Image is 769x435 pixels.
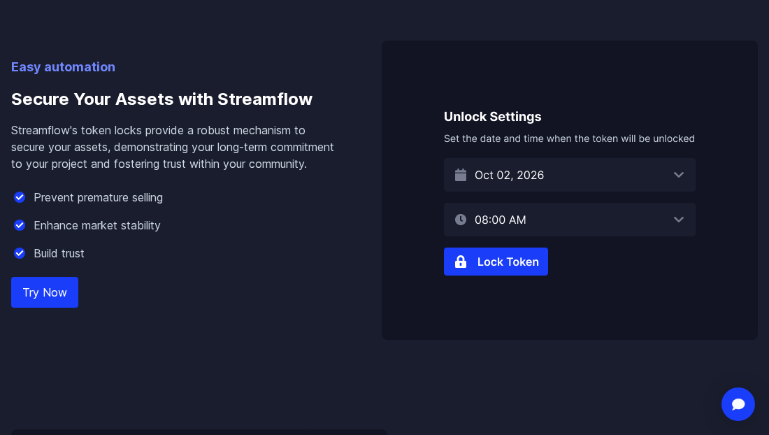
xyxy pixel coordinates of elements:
p: Easy automation [11,57,337,77]
img: Secure Your Assets with Streamflow [382,41,758,340]
h3: Secure Your Assets with Streamflow [11,77,337,122]
a: Try Now [11,277,78,308]
div: Open Intercom Messenger [721,387,755,421]
p: Prevent premature selling [34,189,163,206]
p: Streamflow's token locks provide a robust mechanism to secure your assets, demonstrating your lon... [11,122,337,172]
p: Enhance market stability [34,217,161,234]
p: Build trust [34,245,85,262]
